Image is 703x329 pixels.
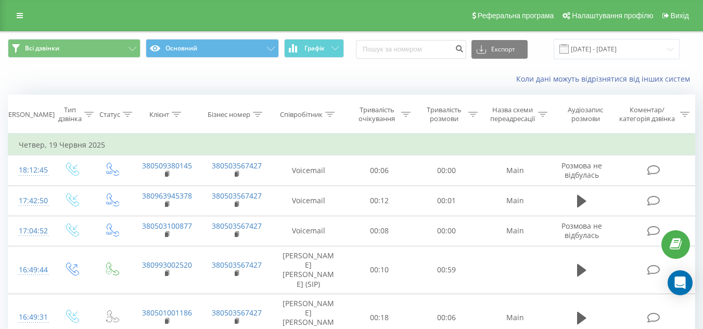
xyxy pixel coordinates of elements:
div: Аудіозапис розмови [559,106,612,123]
td: 00:06 [346,155,413,186]
td: Voicemail [271,186,346,216]
div: 17:04:52 [19,221,41,241]
button: Основний [146,39,278,58]
span: Вихід [671,11,689,20]
a: 380963945378 [142,191,192,201]
td: 00:00 [413,155,480,186]
div: Тип дзвінка [58,106,82,123]
a: 380503567427 [212,161,262,170]
div: Тривалість очікування [355,106,399,123]
td: Voicemail [271,155,346,186]
a: 380993002520 [142,260,192,270]
button: Всі дзвінки [8,39,140,58]
span: Всі дзвінки [25,44,59,52]
a: 380503567427 [212,191,262,201]
a: 380503100877 [142,221,192,231]
div: Клієнт [149,110,169,119]
td: Voicemail [271,216,346,246]
div: [PERSON_NAME] [2,110,55,119]
td: 00:08 [346,216,413,246]
div: Open Intercom Messenger [668,270,693,295]
div: Коментар/категорія дзвінка [617,106,678,123]
div: Назва схеми переадресації [490,106,535,123]
div: 18:12:45 [19,160,41,180]
a: Коли дані можуть відрізнятися вiд інших систем [516,74,695,84]
td: Main [480,216,550,246]
td: Main [480,186,550,216]
td: [PERSON_NAME] [PERSON_NAME] (SIP) [271,246,346,294]
span: Налаштування профілю [572,11,653,20]
input: Пошук за номером [356,40,466,59]
div: 17:42:50 [19,191,41,211]
div: Тривалість розмови [423,106,466,123]
button: Графік [284,39,344,58]
td: 00:12 [346,186,413,216]
div: 16:49:31 [19,307,41,327]
td: 00:59 [413,246,480,294]
div: Співробітник [280,110,323,119]
a: 380503567427 [212,308,262,318]
div: Статус [99,110,120,119]
td: Main [480,155,550,186]
div: Бізнес номер [208,110,250,119]
button: Експорт [471,40,528,59]
a: 380509380145 [142,161,192,170]
span: Розмова не відбулась [561,161,602,180]
td: Четвер, 19 Червня 2025 [8,135,695,155]
a: 380501001186 [142,308,192,318]
span: Реферальна програма [478,11,554,20]
td: 00:10 [346,246,413,294]
div: 16:49:44 [19,260,41,280]
span: Розмова не відбулась [561,221,602,240]
a: 380503567427 [212,260,262,270]
td: 00:01 [413,186,480,216]
span: Графік [304,45,325,52]
a: 380503567427 [212,221,262,231]
td: 00:00 [413,216,480,246]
